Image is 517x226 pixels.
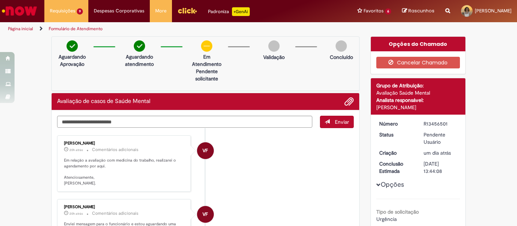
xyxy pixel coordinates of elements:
img: circle-minus.png [201,40,212,52]
span: VF [203,206,208,223]
p: Pendente solicitante [189,68,224,82]
b: Tipo de solicitação [376,209,419,215]
span: Rascunhos [408,7,434,14]
ul: Trilhas de página [5,22,339,36]
span: Urgência [376,216,397,222]
div: [PERSON_NAME] [64,141,185,146]
p: Aguardando Aprovação [55,53,90,68]
a: Página inicial [8,26,33,32]
textarea: Digite sua mensagem aqui... [57,116,312,128]
div: Grupo de Atribuição: [376,82,460,89]
div: [DATE] 13:44:08 [424,160,457,175]
div: R13456501 [424,120,457,127]
span: um dia atrás [424,150,451,156]
span: Favoritos [364,7,384,15]
dt: Número [374,120,418,127]
p: +GenAi [232,7,250,16]
span: Requisições [50,7,75,15]
p: Em Atendimento [189,53,224,68]
span: [PERSON_NAME] [475,8,512,14]
span: Enviar [335,119,349,125]
span: More [155,7,167,15]
p: Aguardando atendimento [122,53,157,68]
img: ServiceNow [1,4,38,18]
p: Validação [263,53,285,61]
button: Enviar [320,116,354,128]
small: Comentários adicionais [92,210,139,217]
time: 28/08/2025 15:05:16 [69,148,83,152]
button: Cancelar Chamado [376,57,460,68]
div: Vivian FachiniDellagnezzeBordin [197,206,214,223]
a: Formulário de Atendimento [49,26,103,32]
img: img-circle-grey.png [268,40,280,52]
div: [PERSON_NAME] [376,104,460,111]
p: Concluído [330,53,353,61]
dt: Conclusão Estimada [374,160,418,175]
img: check-circle-green.png [67,40,78,52]
span: VF [203,142,208,159]
a: Rascunhos [402,8,434,15]
div: Pendente Usuário [424,131,457,146]
div: Vivian FachiniDellagnezzeBordin [197,142,214,159]
span: 6 [385,8,391,15]
img: img-circle-grey.png [336,40,347,52]
dt: Criação [374,149,418,156]
div: Padroniza [208,7,250,16]
div: Analista responsável: [376,96,460,104]
dt: Status [374,131,418,138]
div: 28/08/2025 10:07:10 [424,149,457,156]
div: Opções do Chamado [371,37,466,51]
small: Comentários adicionais [92,147,139,153]
span: 20h atrás [69,211,83,216]
span: 20h atrás [69,148,83,152]
button: Adicionar anexos [344,97,354,106]
p: Em relação a avaliação com medicina do trabalho, realizarei o agendamento por aqui. Atenciosament... [64,158,185,186]
span: 9 [77,8,83,15]
div: [PERSON_NAME] [64,205,185,209]
span: Despesas Corporativas [94,7,144,15]
img: check-circle-green.png [134,40,145,52]
h2: Avaliação de casos de Saúde Mental Histórico de tíquete [57,98,151,105]
img: click_logo_yellow_360x200.png [177,5,197,16]
div: Avaliação Saúde Mental [376,89,460,96]
time: 28/08/2025 10:07:10 [424,150,451,156]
